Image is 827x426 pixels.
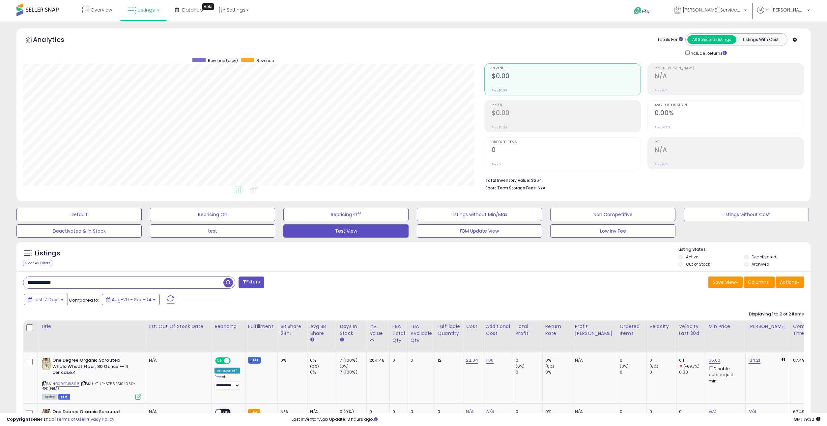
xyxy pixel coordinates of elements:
[748,323,787,330] div: [PERSON_NAME]
[655,88,668,92] small: Prev: N/A
[42,357,51,371] img: 51co-qkQZ2L._SL40_.jpg
[58,394,70,400] span: FBM
[516,364,525,369] small: (0%)
[417,224,542,238] button: FBM Update View
[91,7,112,13] span: Overview
[283,224,409,238] button: Test View
[150,224,275,238] button: test
[85,416,114,422] a: Privacy Policy
[214,375,240,390] div: Preset:
[649,364,659,369] small: (0%)
[392,357,403,363] div: 0
[417,208,542,221] button: Listings without Min/Max
[280,357,302,363] div: 0%
[182,7,203,13] span: DataHub
[683,364,699,369] small: (-69.7%)
[392,323,405,344] div: FBA Total Qty
[655,67,804,70] span: Profit [PERSON_NAME]
[516,409,542,415] div: 0
[340,357,366,363] div: 7 (100%)
[748,409,756,415] a: N/A
[102,294,160,305] button: Aug-29 - Sep-04
[620,369,646,375] div: 0
[684,208,809,221] button: Listings without Cost
[438,357,458,363] div: 12
[310,364,319,369] small: (0%)
[766,7,805,13] span: Hi [PERSON_NAME]
[257,58,274,63] span: Revenue
[392,409,403,415] div: 0
[369,409,385,415] div: 0
[310,323,334,337] div: Avg BB Share
[310,369,337,375] div: 0%
[411,323,432,344] div: FBA Available Qty
[208,58,238,63] span: Revenue (prev)
[649,409,676,415] div: 0
[56,381,79,387] a: B00BFJ5898
[657,37,683,43] div: Totals For
[634,7,642,15] i: Get Help
[340,364,349,369] small: (0%)
[7,416,114,423] div: seller snap | |
[42,357,141,399] div: ASIN:
[516,323,540,337] div: Total Profit
[149,323,209,330] div: Est. Out Of Stock Date
[138,7,155,13] span: Listings
[438,409,458,415] div: 0
[214,323,242,330] div: Repricing
[655,146,804,155] h2: N/A
[485,185,537,191] b: Short Term Storage Fees:
[680,49,735,57] div: Include Returns
[42,409,51,422] img: 51co-qkQZ2L._SL40_.jpg
[340,323,364,337] div: Days In Stock
[34,296,60,303] span: Last 7 Days
[41,323,143,330] div: Title
[69,297,99,303] span: Compared to:
[620,409,646,415] div: 0
[492,67,641,70] span: Revenue
[709,409,717,415] a: N/A
[149,357,207,363] p: N/A
[466,323,480,330] div: Cost
[545,323,569,337] div: Return Rate
[239,277,264,288] button: Filters
[7,416,31,422] strong: Copyright
[686,261,710,267] label: Out of Stock
[248,357,261,364] small: FBM
[492,109,641,118] h2: $0.00
[149,409,207,415] p: N/A
[744,277,775,288] button: Columns
[686,254,698,260] label: Active
[679,409,706,415] div: 0
[466,357,478,364] a: 22.04
[280,409,302,415] div: N/A
[23,260,52,266] div: Clear All Filters
[679,369,706,375] div: 0.33
[545,409,572,415] div: 0%
[492,125,507,129] small: Prev: $0.00
[516,369,542,375] div: 0
[16,224,142,238] button: Deactivated & In Stock
[112,296,152,303] span: Aug-29 - Sep-04
[655,162,668,166] small: Prev: N/A
[709,323,743,330] div: Min Price
[492,88,507,92] small: Prev: $0.00
[292,416,821,423] div: Last InventoryLab Update: 3 hours ago.
[492,141,641,144] span: Ordered Items
[486,323,510,337] div: Additional Cost
[310,409,332,415] div: N/A
[620,357,646,363] div: 0
[550,224,675,238] button: Low Inv Fee
[492,162,501,166] small: Prev: 0
[752,261,769,267] label: Archived
[655,141,804,144] span: ROI
[310,337,314,343] small: Avg BB Share.
[678,246,811,253] p: Listing States:
[709,365,740,384] div: Disable auto adjust min
[33,35,77,46] h5: Analytics
[216,358,224,364] span: ON
[550,208,675,221] button: Non Competitive
[793,323,827,337] div: Comp. Price Threshold
[438,323,460,337] div: Fulfillable Quantity
[202,3,214,10] div: Tooltip anchor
